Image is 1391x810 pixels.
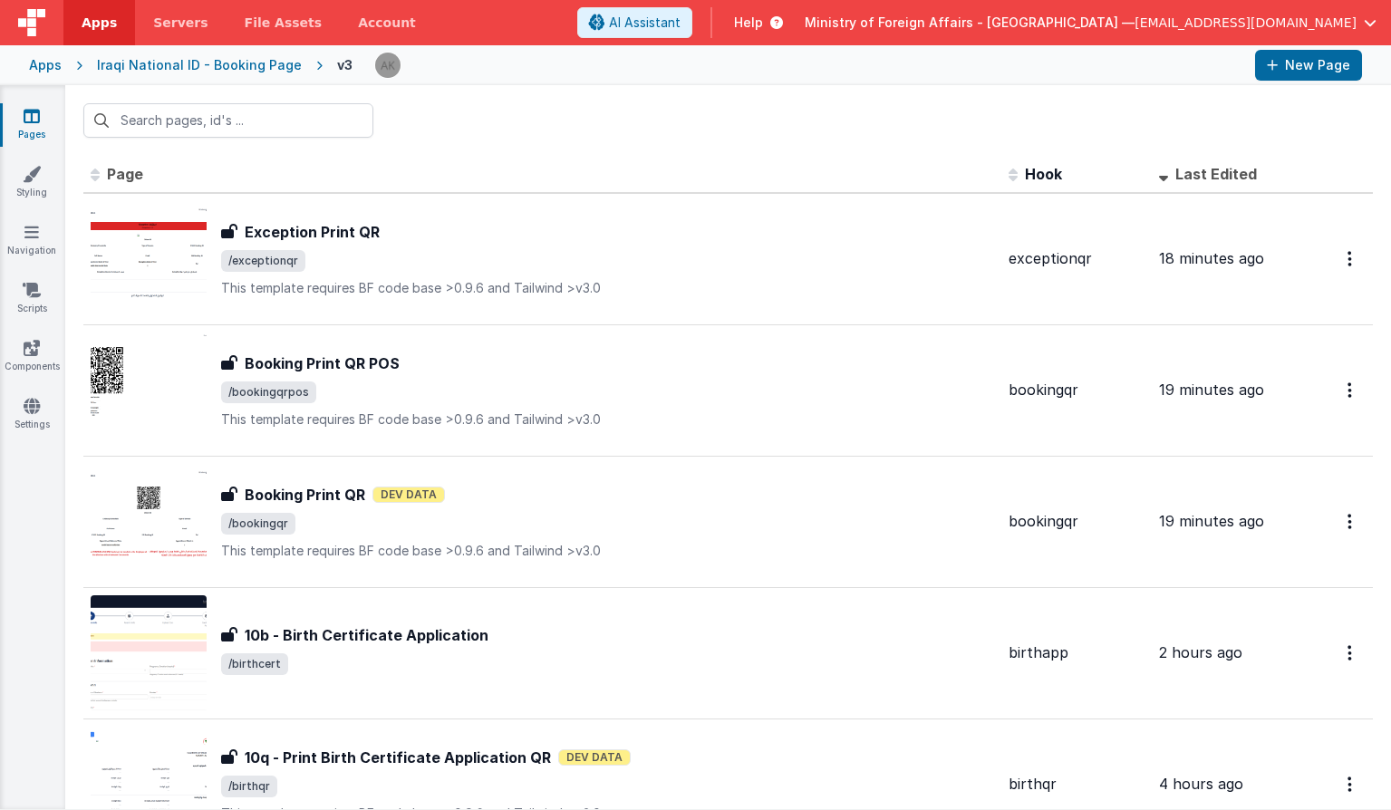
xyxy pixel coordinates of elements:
button: Options [1337,371,1366,409]
button: New Page [1255,50,1362,81]
button: Options [1337,634,1366,671]
div: Apps [29,56,62,74]
h3: 10q - Print Birth Certificate Application QR [245,747,551,768]
span: 2 hours ago [1159,643,1242,661]
img: 1f6063d0be199a6b217d3045d703aa70 [375,53,401,78]
span: Apps [82,14,117,32]
span: Servers [153,14,208,32]
h3: Booking Print QR POS [245,352,400,374]
span: File Assets [245,14,323,32]
div: birthqr [1009,774,1145,795]
div: v3 [337,56,360,74]
button: Options [1337,503,1366,540]
span: Last Edited [1175,165,1257,183]
div: bookingqr [1009,511,1145,532]
span: /bookingqrpos [221,381,316,403]
div: bookingqr [1009,380,1145,400]
span: /birthcert [221,653,288,675]
span: AI Assistant [609,14,681,32]
p: This template requires BF code base >0.9.6 and Tailwind >v3.0 [221,410,994,429]
input: Search pages, id's ... [83,103,373,138]
p: This template requires BF code base >0.9.6 and Tailwind >v3.0 [221,279,994,297]
span: [EMAIL_ADDRESS][DOMAIN_NAME] [1135,14,1357,32]
span: Dev Data [372,487,445,503]
span: Page [107,165,143,183]
span: /bookingqr [221,513,295,535]
span: 18 minutes ago [1159,249,1264,267]
button: Ministry of Foreign Affairs - [GEOGRAPHIC_DATA] — [EMAIL_ADDRESS][DOMAIN_NAME] [805,14,1377,32]
button: AI Assistant [577,7,692,38]
span: Dev Data [558,749,631,766]
h3: 10b - Birth Certificate Application [245,624,488,646]
button: Options [1337,766,1366,803]
div: birthapp [1009,642,1145,663]
div: exceptionqr [1009,248,1145,269]
span: Help [734,14,763,32]
span: /birthqr [221,776,277,797]
span: 4 hours ago [1159,775,1243,793]
span: /exceptionqr [221,250,305,272]
span: Ministry of Foreign Affairs - [GEOGRAPHIC_DATA] — [805,14,1135,32]
button: Options [1337,240,1366,277]
span: 19 minutes ago [1159,381,1264,399]
h3: Exception Print QR [245,221,380,243]
div: Iraqi National ID - Booking Page [97,56,302,74]
span: Hook [1025,165,1062,183]
span: 19 minutes ago [1159,512,1264,530]
h3: Booking Print QR [245,484,365,506]
p: This template requires BF code base >0.9.6 and Tailwind >v3.0 [221,542,994,560]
